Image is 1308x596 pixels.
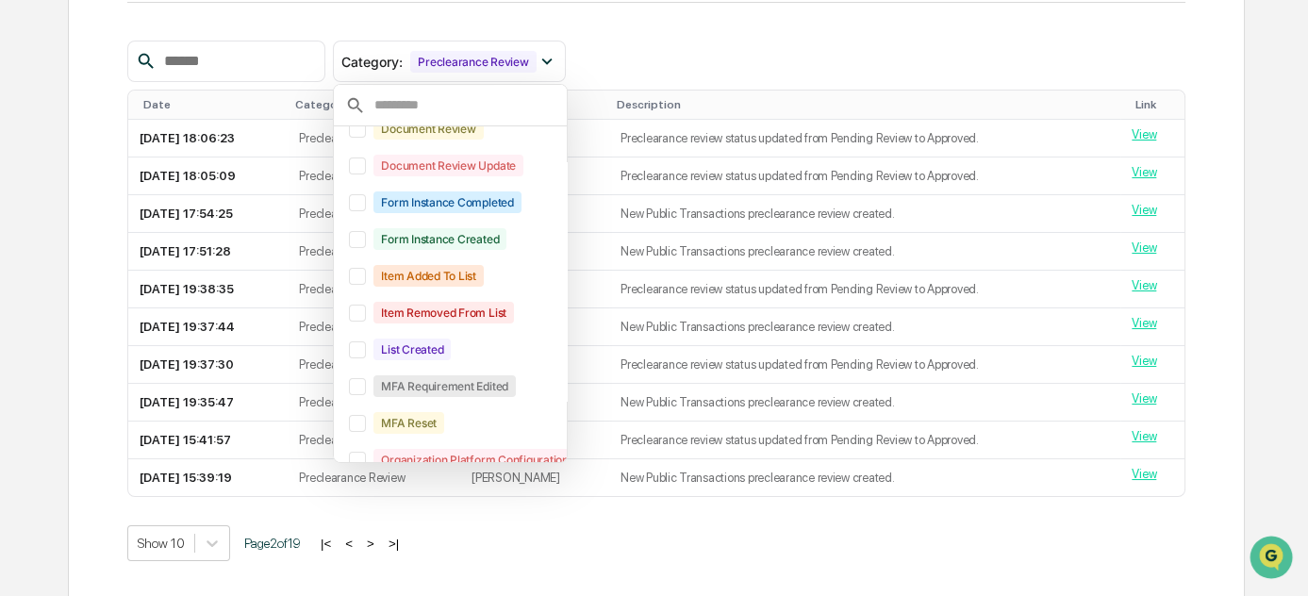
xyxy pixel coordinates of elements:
[288,233,460,271] td: Preclearance Review
[129,414,241,448] a: 🗄️Attestations
[373,449,622,471] div: Organization Platform Configuration Updated
[609,271,1120,308] td: Preclearance review status updated from Pending Review to Approved.
[288,459,460,496] td: Preclearance Review
[383,536,405,552] button: >|
[40,180,74,214] img: 8933085812038_c878075ebb4cc5468115_72.jpg
[373,155,523,176] div: Document Review Update
[609,195,1120,233] td: New Public Transactions preclearance review created.
[1132,127,1156,141] a: View
[19,19,57,57] img: Greenboard
[609,346,1120,384] td: Preclearance review status updated from Pending Review to Approved.
[321,186,343,208] button: Start new chat
[1132,278,1156,292] a: View
[341,54,403,70] span: Category :
[157,292,163,307] span: •
[315,536,337,552] button: |<
[128,308,288,346] td: [DATE] 19:37:44
[38,422,122,440] span: Preclearance
[288,384,460,422] td: Preclearance Review
[609,120,1120,157] td: Preclearance review status updated from Pending Review to Approved.
[288,308,460,346] td: Preclearance Review
[167,292,206,307] span: [DATE]
[410,51,536,73] div: Preclearance Review
[19,180,53,214] img: 1746055101610-c473b297-6a78-478c-a979-82029cc54cd1
[373,118,483,140] div: Document Review
[373,265,484,287] div: Item Added To List
[19,325,49,356] img: Rachel Stanley
[373,228,506,250] div: Form Instance Created
[128,233,288,271] td: [DATE] 17:51:28
[167,343,206,358] span: [DATE]
[609,157,1120,195] td: Preclearance review status updated from Pending Review to Approved.
[58,343,153,358] span: [PERSON_NAME]
[373,375,516,397] div: MFA Requirement Edited
[1132,316,1156,330] a: View
[1132,429,1156,443] a: View
[19,423,34,439] div: 🖐️
[609,308,1120,346] td: New Public Transactions preclearance review created.
[128,157,288,195] td: [DATE] 18:05:09
[609,233,1120,271] td: New Public Transactions preclearance review created.
[373,339,451,360] div: List Created
[1132,240,1156,255] a: View
[137,423,152,439] div: 🗄️
[288,120,460,157] td: Preclearance Review
[128,271,288,308] td: [DATE] 19:38:35
[143,98,280,111] div: Date
[19,245,126,260] div: Past conversations
[288,157,460,195] td: Preclearance Review
[128,120,288,157] td: [DATE] 18:06:23
[1132,391,1156,406] a: View
[128,422,288,459] td: [DATE] 15:41:57
[1135,98,1176,111] div: Link
[288,271,460,308] td: Preclearance Review
[128,384,288,422] td: [DATE] 19:35:47
[156,422,234,440] span: Attestations
[133,455,228,471] a: Powered byPylon
[85,180,309,199] div: Start new chat
[58,292,153,307] span: [PERSON_NAME]
[19,75,343,106] p: How can we help?
[288,422,460,459] td: Preclearance Review
[288,195,460,233] td: Preclearance Review
[1132,203,1156,217] a: View
[460,459,609,496] td: [PERSON_NAME]
[128,459,288,496] td: [DATE] 15:39:19
[1132,165,1156,179] a: View
[292,241,343,264] button: See all
[373,412,444,434] div: MFA Reset
[339,536,358,552] button: <
[157,343,163,358] span: •
[128,195,288,233] td: [DATE] 17:54:25
[609,422,1120,459] td: Preclearance review status updated from Pending Review to Approved.
[295,98,453,111] div: Category
[1132,354,1156,368] a: View
[11,414,129,448] a: 🖐️Preclearance
[85,199,259,214] div: We're available if you need us!
[244,536,301,551] span: Page 2 of 19
[609,384,1120,422] td: New Public Transactions preclearance review created.
[19,274,49,305] img: Rachel Stanley
[361,536,380,552] button: >
[609,459,1120,496] td: New Public Transactions preclearance review created.
[128,346,288,384] td: [DATE] 19:37:30
[188,456,228,471] span: Pylon
[1248,534,1299,585] iframe: Open customer support
[373,302,514,323] div: Item Removed From List
[1132,467,1156,481] a: View
[617,98,1113,111] div: Description
[288,346,460,384] td: Preclearance Review
[373,191,521,213] div: Form Instance Completed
